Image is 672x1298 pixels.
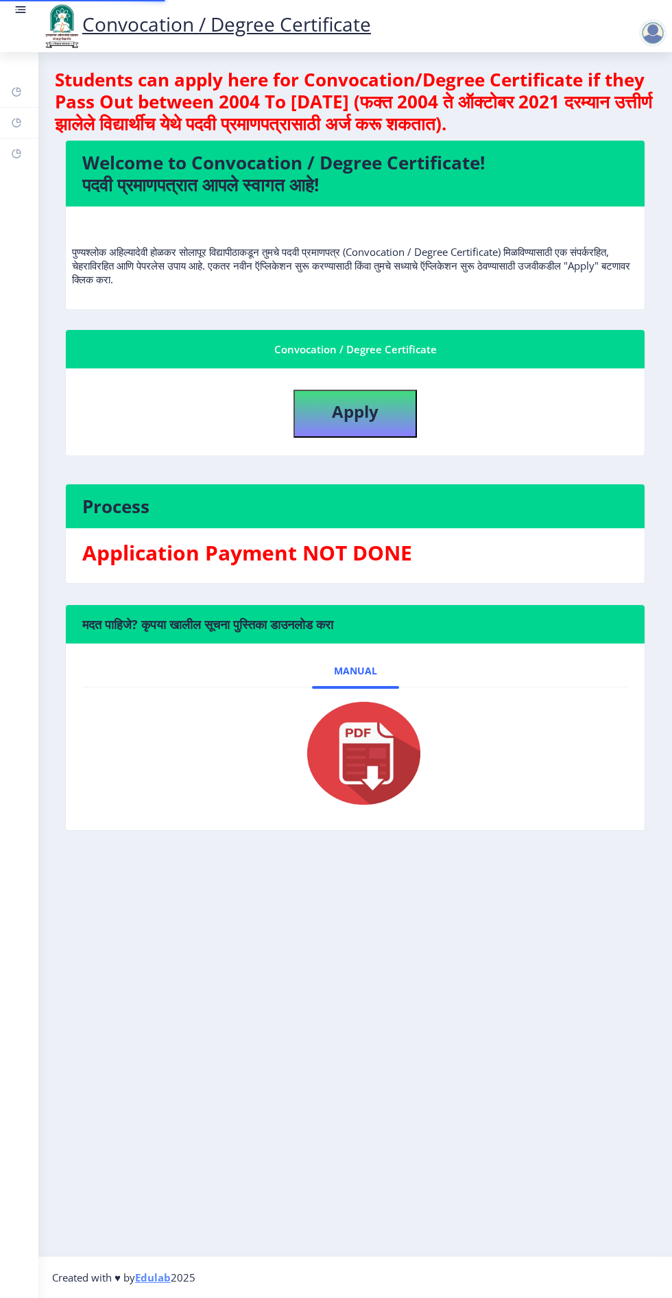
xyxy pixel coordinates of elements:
[334,665,377,676] span: Manual
[41,3,82,49] img: logo
[82,152,628,196] h4: Welcome to Convocation / Degree Certificate! पदवी प्रमाणपत्रात आपले स्वागत आहे!
[293,390,417,438] button: Apply
[287,698,424,808] img: pdf.png
[41,11,371,37] a: Convocation / Degree Certificate
[55,69,656,134] h4: Students can apply here for Convocation/Degree Certificate if they Pass Out between 2004 To [DATE...
[135,1271,171,1284] a: Edulab
[312,654,399,687] a: Manual
[82,495,628,517] h4: Process
[332,400,379,423] b: Apply
[52,1271,195,1284] span: Created with ♥ by 2025
[82,539,628,567] h3: Application Payment NOT DONE
[82,341,628,357] div: Convocation / Degree Certificate
[82,616,628,633] h6: मदत पाहिजे? कृपया खालील सूचना पुस्तिका डाउनलोड करा
[72,217,638,286] p: पुण्यश्लोक अहिल्यादेवी होळकर सोलापूर विद्यापीठाकडून तुमचे पदवी प्रमाणपत्र (Convocation / Degree C...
